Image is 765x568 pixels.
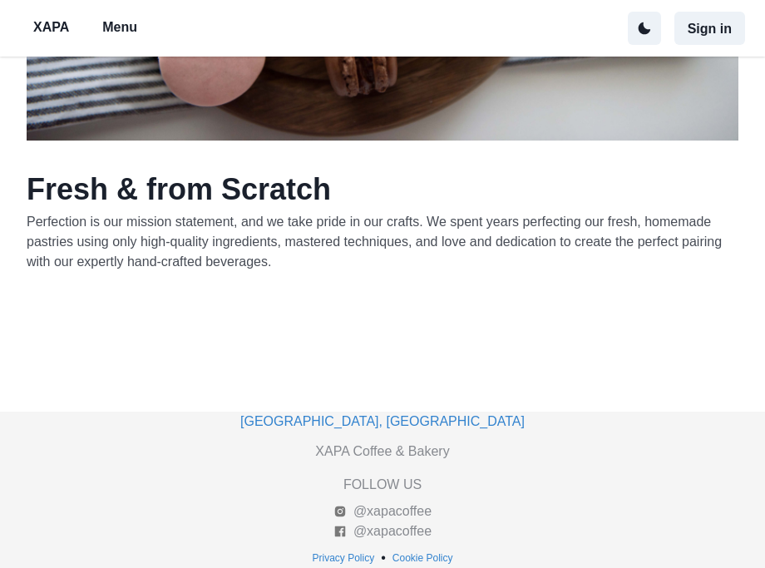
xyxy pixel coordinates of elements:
p: Perfection is our mission statement, and we take pride in our crafts. We spent years perfecting o... [27,212,738,272]
p: Fresh & from Scratch [27,167,738,212]
button: Sign in [674,12,745,45]
p: Cookie Policy [392,551,453,566]
p: XAPA Coffee & Bakery [315,442,449,462]
p: • [381,548,386,568]
button: active dark theme mode [628,12,661,45]
a: [GEOGRAPHIC_DATA], [GEOGRAPHIC_DATA] [240,414,525,428]
p: FOLLOW US [343,475,422,495]
p: XAPA [33,17,69,37]
a: @xapacoffee [333,501,432,521]
a: @xapacoffee [333,521,432,541]
p: Privacy Policy [313,551,375,566]
p: Menu [102,17,137,37]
